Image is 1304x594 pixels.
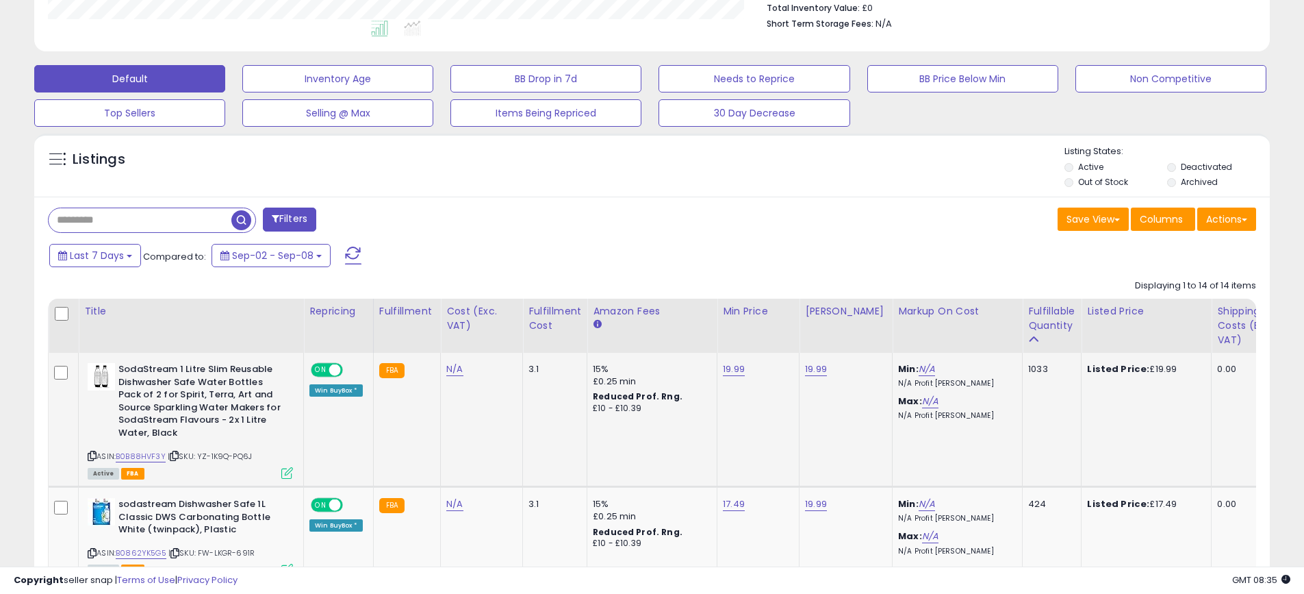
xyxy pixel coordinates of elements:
div: 3.1 [528,498,576,510]
button: BB Price Below Min [867,65,1058,92]
span: 2025-09-16 08:35 GMT [1232,573,1290,586]
button: Default [34,65,225,92]
div: £19.99 [1087,363,1201,375]
span: | SKU: FW-LKGR-691R [168,547,255,558]
button: Inventory Age [242,65,433,92]
a: B0B88HVF3Y [116,451,166,462]
span: Columns [1140,212,1183,226]
h5: Listings [73,150,125,169]
div: 424 [1028,498,1071,510]
div: 15% [593,363,706,375]
div: Listed Price [1087,304,1205,319]
div: Win BuyBox * [309,519,363,532]
b: SodaStream 1 Litre Slim Reusable Dishwasher Safe Water Bottles Pack of 2 for Spirit, Terra, Art a... [118,363,285,443]
b: Listed Price: [1087,497,1149,510]
span: Last 7 Days [70,249,124,262]
button: Non Competitive [1075,65,1266,92]
th: The percentage added to the cost of goods (COGS) that forms the calculator for Min & Max prices. [893,299,1023,353]
p: N/A Profit [PERSON_NAME] [898,514,1012,523]
a: N/A [446,362,463,376]
b: Total Inventory Value: [767,2,860,14]
button: Columns [1131,208,1195,231]
div: Displaying 1 to 14 of 14 items [1135,280,1256,293]
div: Title [84,304,298,319]
a: 19.99 [723,362,745,376]
button: Filters [263,208,316,232]
button: Top Sellers [34,99,225,127]
a: N/A [446,497,463,511]
p: N/A Profit [PERSON_NAME] [898,379,1012,388]
div: £17.49 [1087,498,1201,510]
strong: Copyright [14,573,64,586]
div: Cost (Exc. VAT) [446,304,517,333]
label: Out of Stock [1078,176,1128,188]
div: Shipping Costs (Exc. VAT) [1217,304,1288,347]
b: Listed Price: [1087,362,1149,375]
div: £10 - £10.39 [593,538,706,549]
div: Fulfillment Cost [528,304,581,333]
label: Archived [1181,176,1218,188]
span: N/A [875,17,892,30]
button: BB Drop in 7d [450,65,641,92]
b: Reduced Prof. Rng. [593,526,682,538]
a: Terms of Use [117,573,175,586]
div: Win BuyBox * [309,384,363,397]
span: OFF [341,499,363,511]
b: Min: [898,362,919,375]
button: Items Being Repriced [450,99,641,127]
span: | SKU: YZ-1K9Q-PQ6J [168,451,252,462]
button: Last 7 Days [49,244,141,267]
b: Reduced Prof. Rng. [593,391,682,402]
div: Amazon Fees [593,304,711,319]
b: Min: [898,497,919,510]
label: Active [1078,161,1103,173]
div: 3.1 [528,363,576,375]
a: B0862YK5G5 [116,547,166,559]
small: FBA [379,363,405,378]
div: 0.00 [1217,363,1283,375]
label: Deactivated [1181,161,1232,173]
span: FBA [121,468,144,480]
button: 30 Day Decrease [659,99,849,127]
a: N/A [922,395,938,408]
small: Amazon Fees. [593,319,601,331]
button: Sep-02 - Sep-08 [212,244,331,267]
img: 41O-qeJR-yL._SL40_.jpg [88,498,115,525]
div: £0.25 min [593,510,706,523]
div: 15% [593,498,706,510]
div: seller snap | | [14,574,238,587]
a: N/A [919,497,935,511]
b: Short Term Storage Fees: [767,18,873,29]
button: Actions [1197,208,1256,231]
a: 19.99 [805,362,827,376]
img: 41ppKYOR9vL._SL40_.jpg [88,363,115,391]
button: Needs to Reprice [659,65,849,92]
a: 19.99 [805,497,827,511]
span: All listings currently available for purchase on Amazon [88,468,119,480]
div: £10 - £10.39 [593,403,706,414]
p: N/A Profit [PERSON_NAME] [898,411,1012,421]
b: Max: [898,530,922,543]
div: 0.00 [1217,498,1283,510]
p: N/A Profit [PERSON_NAME] [898,547,1012,556]
a: 17.49 [723,497,745,511]
b: Max: [898,395,922,408]
div: Fulfillable Quantity [1028,304,1075,333]
span: ON [312,499,329,511]
div: Fulfillment [379,304,435,319]
p: Listing States: [1064,145,1270,158]
b: sodastream Dishwasher Safe 1L Classic DWS Carbonating Bottle White (twinpack), Plastic [118,498,285,540]
button: Save View [1058,208,1129,231]
span: Compared to: [143,250,206,263]
span: OFF [341,364,363,376]
div: Min Price [723,304,793,319]
div: Markup on Cost [898,304,1017,319]
div: Repricing [309,304,368,319]
div: ASIN: [88,363,293,478]
button: Selling @ Max [242,99,433,127]
span: ON [312,364,329,376]
div: [PERSON_NAME] [805,304,886,319]
div: £0.25 min [593,375,706,388]
a: N/A [922,530,938,543]
span: Sep-02 - Sep-08 [232,249,314,262]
